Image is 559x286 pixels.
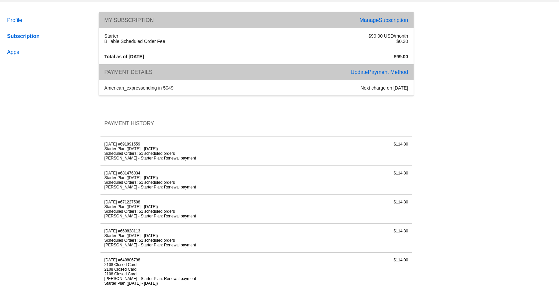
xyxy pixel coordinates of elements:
li: [PERSON_NAME] - Starter Plan: Renewal payment [104,156,304,160]
div: $114.30 [308,200,412,218]
span: american_express [104,85,143,91]
li: [PERSON_NAME] - Starter Plan: Renewal payment [104,185,304,189]
li: Scheduled Orders: 51 scheduled orders [104,209,304,214]
a: Profile [6,12,88,28]
li: [PERSON_NAME] - Starter Plan: Renewal payment [104,276,304,281]
span: Payment History [104,121,154,126]
div: ending in 5049 [100,85,256,91]
li: 2108 Closed Card [104,272,304,276]
li: [PERSON_NAME] - Starter Plan: Renewal payment [104,243,304,247]
div: Next charge on [DATE] [256,85,412,91]
span: Payment Method [368,69,408,75]
div: Starter [100,33,256,39]
li: [PERSON_NAME] - Starter Plan: Renewal payment [104,214,304,218]
a: Subscription [6,28,88,44]
div: $114.30 [308,229,412,247]
span: Payment Details [104,69,153,75]
li: Starter Plan ([DATE] - [DATE]) [104,204,304,209]
li: Starter Plan ([DATE] - [DATE]) [104,233,304,238]
div: [DATE] #660828113 [100,229,308,247]
a: UpdatePayment Method [351,69,408,75]
span: My Subscription [104,17,154,23]
li: 2108 Closed Card [104,267,304,272]
span: Subscription [379,17,408,23]
div: [DATE] #671227508 [100,200,308,218]
li: Starter Plan ([DATE] - [DATE]) [104,146,304,151]
div: $114.30 [308,142,412,160]
strong: $99.00 [394,54,408,59]
div: $99.00 USD/month [256,33,412,39]
div: Billable Scheduled Order Fee [100,39,256,44]
a: ManageSubscription [360,17,408,23]
div: $0.30 [256,39,412,44]
a: Apps [6,44,88,60]
li: Scheduled Orders: 51 scheduled orders [104,238,304,243]
li: Scheduled Orders: 51 scheduled orders [104,151,304,156]
div: [DATE] #691991559 [100,142,308,160]
li: 2108 Closed Card [104,262,304,267]
div: $114.30 [308,171,412,189]
li: Starter Plan ([DATE] - [DATE]) [104,175,304,180]
li: Starter Plan ([DATE] - [DATE]) [104,281,304,286]
strong: Total as of [DATE] [104,54,144,59]
div: [DATE] #681476034 [100,171,308,189]
li: Scheduled Orders: 51 scheduled orders [104,180,304,185]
